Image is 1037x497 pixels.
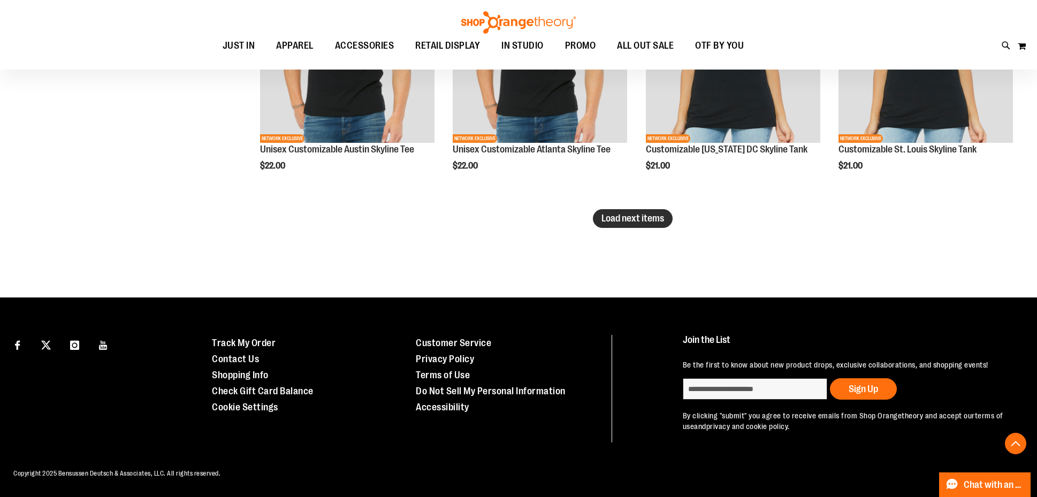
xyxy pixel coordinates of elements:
span: $22.00 [453,161,479,171]
a: Visit our X page [37,335,56,354]
span: NETWORK EXCLUSIVE [838,134,883,143]
a: Shopping Info [212,370,269,380]
a: Check Gift Card Balance [212,386,314,396]
span: PROMO [565,34,596,58]
span: ACCESSORIES [335,34,394,58]
a: Terms of Use [416,370,470,380]
span: RETAIL DISPLAY [415,34,480,58]
p: By clicking "submit" you agree to receive emails from Shop Orangetheory and accept our and [683,410,1012,432]
span: $22.00 [260,161,287,171]
a: Accessibility [416,402,469,412]
span: Copyright 2025 Bensussen Deutsch & Associates, LLC. All rights reserved. [13,470,220,477]
a: Customer Service [416,338,491,348]
img: Twitter [41,340,51,350]
span: APPAREL [276,34,314,58]
span: OTF BY YOU [695,34,744,58]
span: Load next items [601,213,664,224]
a: Customizable [US_STATE] DC Skyline Tank [646,144,807,155]
button: Chat with an Expert [939,472,1031,497]
span: $21.00 [646,161,672,171]
span: ALL OUT SALE [617,34,674,58]
span: Sign Up [849,384,878,394]
input: enter email [683,378,827,400]
a: Privacy Policy [416,354,474,364]
span: NETWORK EXCLUSIVE [453,134,497,143]
a: Contact Us [212,354,259,364]
a: Customizable St. Louis Skyline Tank [838,144,977,155]
span: NETWORK EXCLUSIVE [646,134,690,143]
button: Load next items [593,209,673,228]
a: Unisex Customizable Atlanta Skyline Tee [453,144,611,155]
button: Sign Up [830,378,897,400]
span: JUST IN [223,34,255,58]
img: Shop Orangetheory [460,11,577,34]
a: Visit our Instagram page [65,335,84,354]
a: Visit our Facebook page [8,335,27,354]
a: Unisex Customizable Austin Skyline Tee [260,144,414,155]
h4: Join the List [683,335,1012,355]
p: Be the first to know about new product drops, exclusive collaborations, and shopping events! [683,360,1012,370]
span: NETWORK EXCLUSIVE [260,134,304,143]
span: $21.00 [838,161,864,171]
a: Do Not Sell My Personal Information [416,386,566,396]
a: Cookie Settings [212,402,278,412]
a: Visit our Youtube page [94,335,113,354]
span: IN STUDIO [501,34,544,58]
a: privacy and cookie policy. [706,422,790,431]
span: Chat with an Expert [964,480,1024,490]
a: Track My Order [212,338,276,348]
button: Back To Top [1005,433,1026,454]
